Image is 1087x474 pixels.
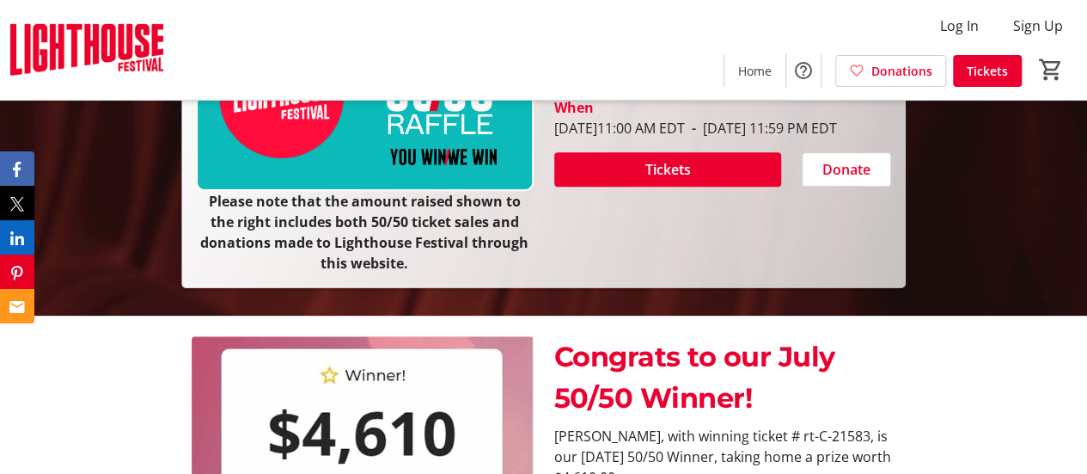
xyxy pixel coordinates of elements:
[967,62,1008,80] span: Tickets
[554,119,685,138] span: [DATE] 11:00 AM EDT
[685,119,703,138] span: -
[926,12,992,40] button: Log In
[554,336,896,419] p: Congrats to our July 50/50 Winner!
[554,97,594,118] div: When
[644,159,690,180] span: Tickets
[685,119,837,138] span: [DATE] 11:59 PM EDT
[802,152,891,187] button: Donate
[822,159,870,180] span: Donate
[1013,15,1063,36] span: Sign Up
[554,152,782,187] button: Tickets
[999,12,1077,40] button: Sign Up
[871,62,932,80] span: Donations
[1035,54,1066,85] button: Cart
[724,55,785,87] a: Home
[835,55,946,87] a: Donations
[10,7,163,93] img: Lighthouse Festival's Logo
[200,192,528,273] strong: Please note that the amount raised shown to the right includes both 50/50 ticket sales and donati...
[738,62,772,80] span: Home
[940,15,979,36] span: Log In
[786,53,821,88] button: Help
[953,55,1022,87] a: Tickets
